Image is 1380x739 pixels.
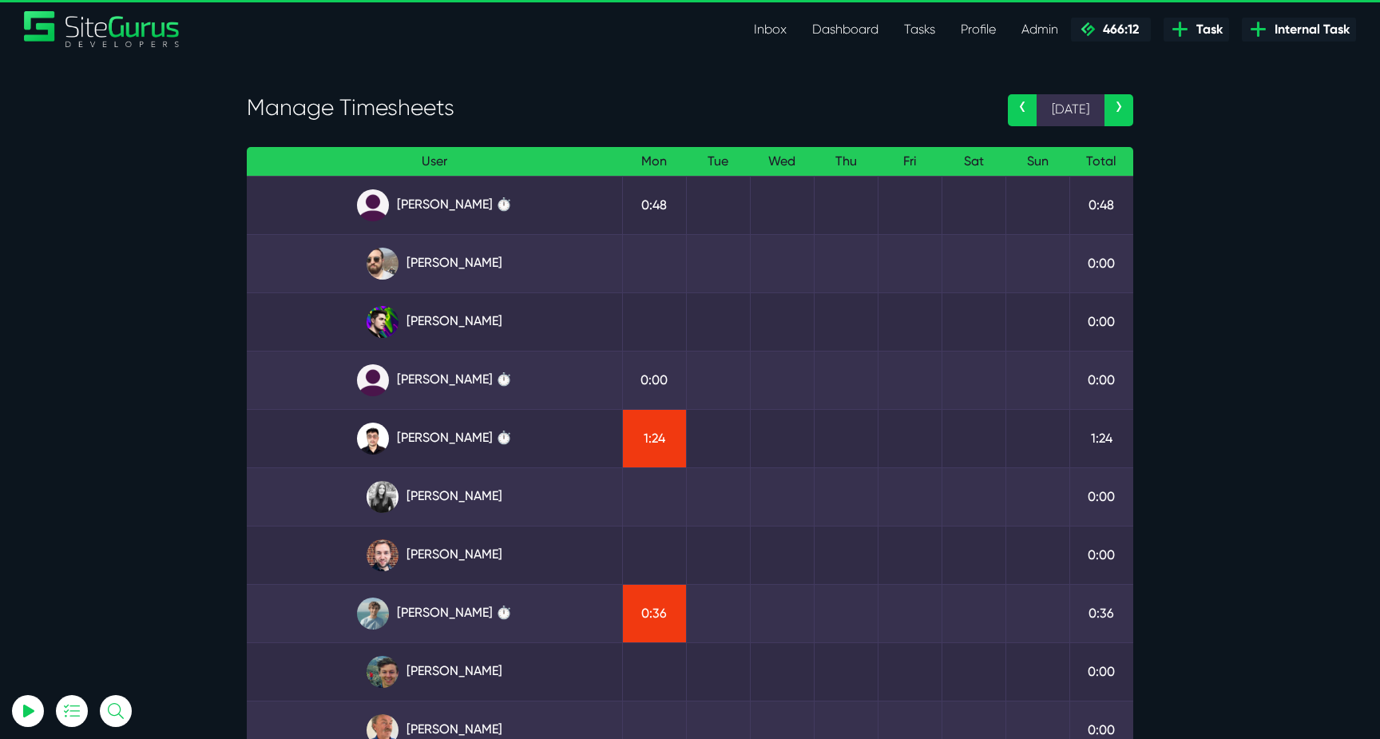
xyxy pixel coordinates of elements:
a: Inbox [741,14,799,46]
img: ublsy46zpoyz6muduycb.jpg [367,248,399,280]
td: 0:00 [1069,234,1133,292]
th: Mon [622,147,686,177]
td: 0:00 [1069,642,1133,701]
h3: Manage Timesheets [247,94,984,121]
a: [PERSON_NAME] ⏱️ [260,598,609,630]
img: default_qrqg0b.png [357,364,389,396]
span: Internal Task [1268,20,1350,39]
th: Wed [750,147,814,177]
a: [PERSON_NAME] [260,539,609,571]
td: 0:00 [1069,467,1133,526]
a: Internal Task [1242,18,1356,42]
a: Admin [1009,14,1071,46]
img: default_qrqg0b.png [357,189,389,221]
img: tkl4csrki1nqjgf0pb1z.png [357,598,389,630]
span: 466:12 [1096,22,1139,37]
td: 1:24 [1069,409,1133,467]
img: esb8jb8dmrsykbqurfoz.jpg [367,656,399,688]
td: 0:48 [1069,176,1133,234]
span: [DATE] [1037,94,1104,126]
th: User [247,147,622,177]
a: Profile [948,14,1009,46]
th: Thu [814,147,878,177]
a: [PERSON_NAME] [260,481,609,513]
a: Dashboard [799,14,891,46]
td: 0:00 [622,351,686,409]
th: Sun [1005,147,1069,177]
td: 0:00 [1069,292,1133,351]
a: [PERSON_NAME] [260,306,609,338]
a: [PERSON_NAME] ⏱️ [260,189,609,221]
img: rgqpcqpgtbr9fmz9rxmm.jpg [367,481,399,513]
a: SiteGurus [24,11,180,47]
a: [PERSON_NAME] [260,656,609,688]
th: Sat [942,147,1005,177]
th: Total [1069,147,1133,177]
th: Tue [686,147,750,177]
td: 0:36 [1069,584,1133,642]
td: 0:00 [1069,526,1133,584]
a: Tasks [891,14,948,46]
a: [PERSON_NAME] ⏱️ [260,423,609,455]
td: 0:36 [622,584,686,642]
a: ‹ [1008,94,1037,126]
span: Task [1190,20,1223,39]
a: 466:12 [1071,18,1151,42]
a: › [1104,94,1133,126]
td: 1:24 [622,409,686,467]
a: [PERSON_NAME] ⏱️ [260,364,609,396]
img: Sitegurus Logo [24,11,180,47]
img: xv1kmavyemxtguplm5ir.png [357,423,389,455]
img: tfogtqcjwjterk6idyiu.jpg [367,539,399,571]
a: Task [1164,18,1229,42]
td: 0:48 [622,176,686,234]
td: 0:00 [1069,351,1133,409]
a: [PERSON_NAME] [260,248,609,280]
img: rxuxidhawjjb44sgel4e.png [367,306,399,338]
th: Fri [878,147,942,177]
